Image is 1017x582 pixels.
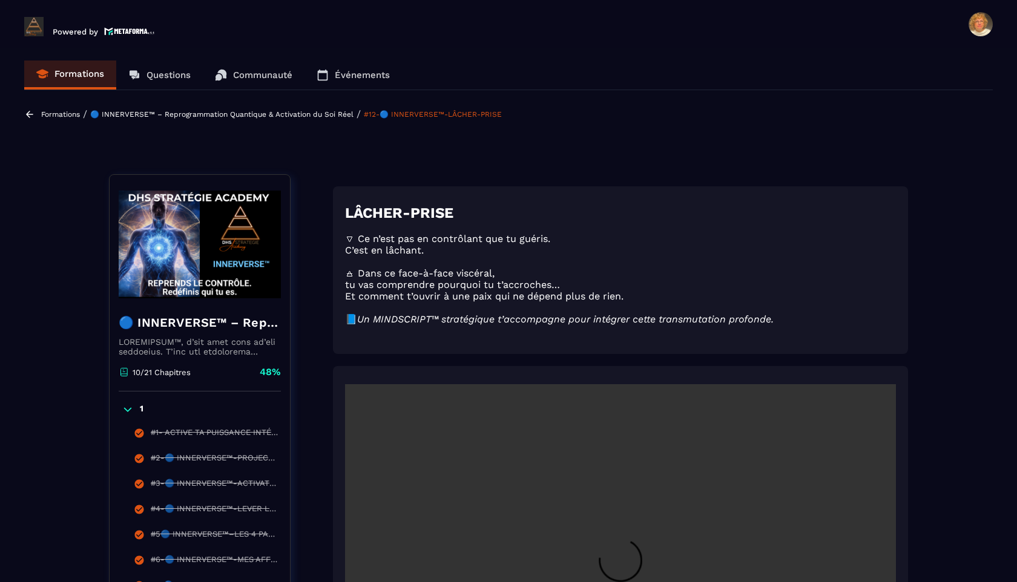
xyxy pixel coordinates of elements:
[90,110,354,119] a: 🔵 INNERVERSE™ – Reprogrammation Quantique & Activation du Soi Réel
[335,70,390,80] p: Événements
[345,279,896,290] p: tu vas comprendre pourquoi tu t’accroches…
[24,17,44,36] img: logo-branding
[140,404,143,416] p: 1
[151,428,278,441] div: #1- ACTIVE TA PUISSANCE INTÉRIEURE
[151,555,278,568] div: #6-🔵 INNERVERSE™-MES AFFIRMATIONS POSITIVES
[146,70,191,80] p: Questions
[104,26,155,36] img: logo
[119,184,281,305] img: banner
[357,108,361,120] span: /
[116,60,203,90] a: Questions
[304,60,402,90] a: Événements
[345,244,896,256] p: C’est en lâchant.
[151,529,278,543] div: #5🔵 INNERVERSE™–LES 4 PALIERS VERS TA PRISE DE CONSCIENCE RÉUSSIE
[357,313,774,325] em: Un MINDSCRIPT™ stratégique t’accompagne pour intégrer cette transmutation profonde.
[119,314,281,331] h4: 🔵 INNERVERSE™ – Reprogrammation Quantique & Activation du Soi Réel
[203,60,304,90] a: Communauté
[260,365,281,379] p: 48%
[345,313,896,325] p: 📘
[41,110,80,119] a: Formations
[24,60,116,90] a: Formations
[364,110,502,119] a: #12-🔵 INNERVERSE™-LÂCHER-PRISE
[133,368,191,377] p: 10/21 Chapitres
[151,504,278,517] div: #4-🔵 INNERVERSE™-LEVER LES VOILES INTÉRIEURS
[345,290,896,302] p: Et comment t’ouvrir à une paix qui ne dépend plus de rien.
[53,27,98,36] p: Powered by
[345,267,896,279] p: 🜁 Dans ce face-à-face viscéral,
[233,70,292,80] p: Communauté
[345,233,896,244] p: 🜄 Ce n’est pas en contrôlant que tu guéris.
[83,108,87,120] span: /
[151,479,278,492] div: #3-🔵 INNERVERSE™-ACTIVATION PUISSANTE
[54,68,104,79] p: Formations
[345,204,453,221] strong: LÂCHER-PRISE
[151,453,278,466] div: #2-🔵 INNERVERSE™-PROJECTION & TRANSFORMATION PERSONNELLE
[119,337,281,356] p: LOREMIPSUM™, d’sit amet cons ad’eli seddoeius. T’inc utl etdolorema aliquaeni ad minimveniamqui n...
